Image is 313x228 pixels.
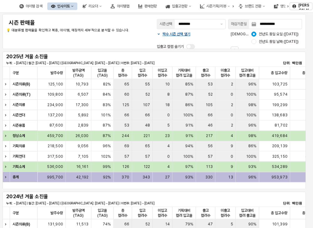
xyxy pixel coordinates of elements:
span: 107 [143,102,150,107]
div: Expand row [3,151,11,161]
span: 13 [228,175,233,180]
div: Expand row [3,110,11,120]
span: 66 [124,222,129,227]
span: 미출고 컬러수 [218,68,233,78]
span: 91% [185,123,193,128]
p: 단위: 백만원 [277,200,302,206]
span: 53 [208,82,213,87]
span: 113 [206,164,213,169]
span: 317,500 [47,154,63,159]
span: 137,200 [48,113,63,118]
div: Expand row [3,162,11,172]
span: 209,139 [272,144,287,149]
span: 42,192 [76,175,89,180]
strong: 정상소계 [13,134,25,138]
span: 95,574 [274,92,287,97]
button: 아이템맵 [107,3,133,10]
span: 96% [248,82,256,87]
span: 9 [230,164,233,169]
div: Expand row [3,89,11,99]
div: 아이템 검색 [26,4,42,8]
span: 입고율(TAG) [94,208,111,218]
span: 4 [167,144,170,149]
div: 판매현황 [144,4,157,8]
strong: 시즌의류(B) [13,82,30,86]
span: 발주수량 [50,210,63,215]
span: 5 [167,123,170,128]
strong: 기획언더 [13,154,25,159]
span: 2 [231,102,233,107]
span: 2 [231,82,233,87]
span: 총 컬러수 [116,68,129,78]
button: 판매현황 [134,3,161,10]
span: 4 [230,133,233,138]
span: 16,161 [76,164,89,169]
span: 2 [231,123,233,128]
span: 86% [248,144,256,149]
p: 누계: ~ [DATE] | 월간: [DATE] ~ [DATE] | [GEOGRAPHIC_DATA]: [DATE] ~ [DATE] | 이번주: [DATE] ~ [DATE] [6,201,203,205]
div: Expand row [3,120,11,130]
span: 48 [145,123,150,128]
span: 57 [208,154,213,159]
div: 영업 page [270,3,300,10]
span: [DEMOGRAPHIC_DATA] 기준: [231,32,281,36]
span: 입고 컬러수 [135,68,150,78]
span: 90% [248,222,256,227]
span: 92% [103,175,111,180]
h5: 2025년 겨울 소진율 [6,53,56,60]
span: 87% [103,123,111,128]
span: 27 [165,175,170,180]
span: 103,725 [272,82,287,87]
span: 11,513 [76,222,89,227]
span: 82% [103,82,111,87]
span: 구분 [13,70,19,75]
span: 7,105 [78,154,89,159]
span: 85% [185,82,193,87]
span: 입고대비 컬러 출고율 [238,68,256,78]
span: 98% [248,102,256,107]
button: [PERSON_NAME] [290,3,312,10]
span: 미입고 컬러수 [155,208,170,218]
button: 아이템 검색 [16,3,46,10]
span: 96% [248,175,256,180]
span: 86% [185,102,193,107]
span: 953,973 [271,175,287,180]
div: 마감기준일 [231,21,247,27]
span: 5 [230,222,233,227]
span: 기획대비 컬러 입고율 [175,208,193,218]
span: 9 [230,144,233,149]
span: 100% [183,154,193,159]
span: 입고 컬러수 [135,208,150,218]
span: 57 [124,154,129,159]
span: 100% [246,154,256,159]
span: 총 입고수량 [271,70,287,75]
span: 93% [185,175,193,180]
span: 발주수량 [50,70,63,75]
span: 102% [101,154,111,159]
span: 419,684 [272,133,287,138]
span: 10,793 [75,82,89,87]
span: 74% [103,222,111,227]
span: 100% [246,92,256,97]
button: 제안 사항 표시 [218,19,225,29]
span: 98% [248,133,256,138]
strong: 기획소계 [13,165,25,169]
span: 325,150 [272,154,287,159]
div: 시즌선택 [160,21,172,27]
span: 343 [142,175,150,180]
span: 244 [122,133,129,138]
strong: 시즌의류(T) [13,92,30,97]
span: 23 [165,133,170,138]
span: 87,600 [49,123,63,128]
button: 인사이트 [47,3,77,10]
div: Expand row [3,141,11,151]
span: 96% [103,144,111,149]
span: 총 입고수량 [271,210,287,215]
span: 100% [246,113,256,118]
div: 입출고현황 [162,3,195,10]
span: 발주금액(TAG) [68,68,89,78]
span: 217 [206,133,213,138]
